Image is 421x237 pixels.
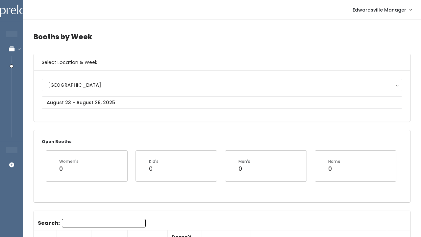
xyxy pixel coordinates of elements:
input: August 23 - August 29, 2025 [42,96,402,109]
label: Search: [38,219,146,227]
div: [GEOGRAPHIC_DATA] [48,81,396,89]
div: Men's [238,159,250,164]
div: Kid's [149,159,159,164]
small: Open Booths [42,139,71,144]
div: 0 [59,164,79,173]
input: Search: [62,219,146,227]
h4: Booths by Week [34,28,410,46]
span: Edwardsville Manager [353,6,406,14]
a: Edwardsville Manager [346,3,418,17]
div: 0 [238,164,250,173]
div: Women's [59,159,79,164]
button: [GEOGRAPHIC_DATA] [42,79,402,91]
div: 0 [328,164,340,173]
div: 0 [149,164,159,173]
div: Home [328,159,340,164]
h6: Select Location & Week [34,54,410,71]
